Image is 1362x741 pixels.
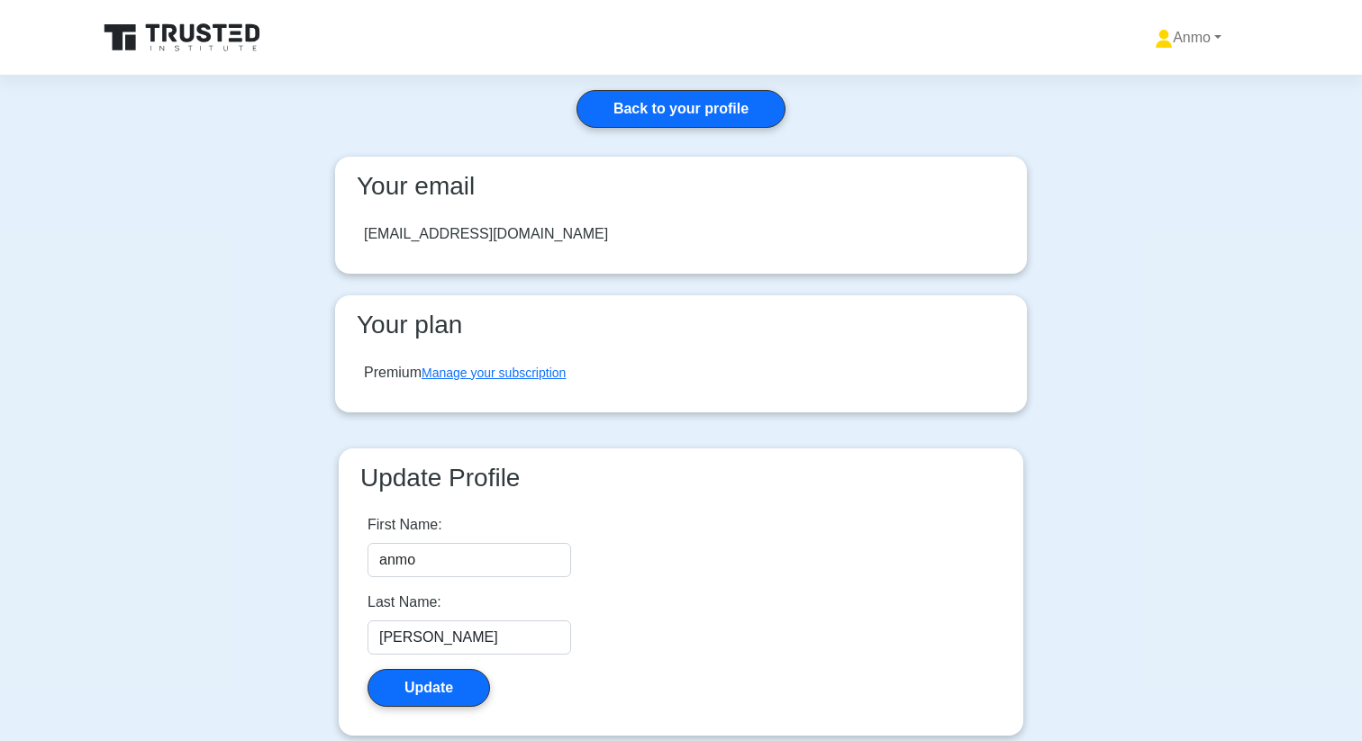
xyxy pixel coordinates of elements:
[368,514,442,536] label: First Name:
[364,223,608,245] div: [EMAIL_ADDRESS][DOMAIN_NAME]
[422,366,566,380] a: Manage your subscription
[1112,20,1265,56] a: Anmo
[350,310,1012,340] h3: Your plan
[364,362,566,384] div: Premium
[353,463,1009,493] h3: Update Profile
[577,90,785,128] a: Back to your profile
[368,669,490,707] button: Update
[350,171,1012,202] h3: Your email
[368,592,441,613] label: Last Name:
